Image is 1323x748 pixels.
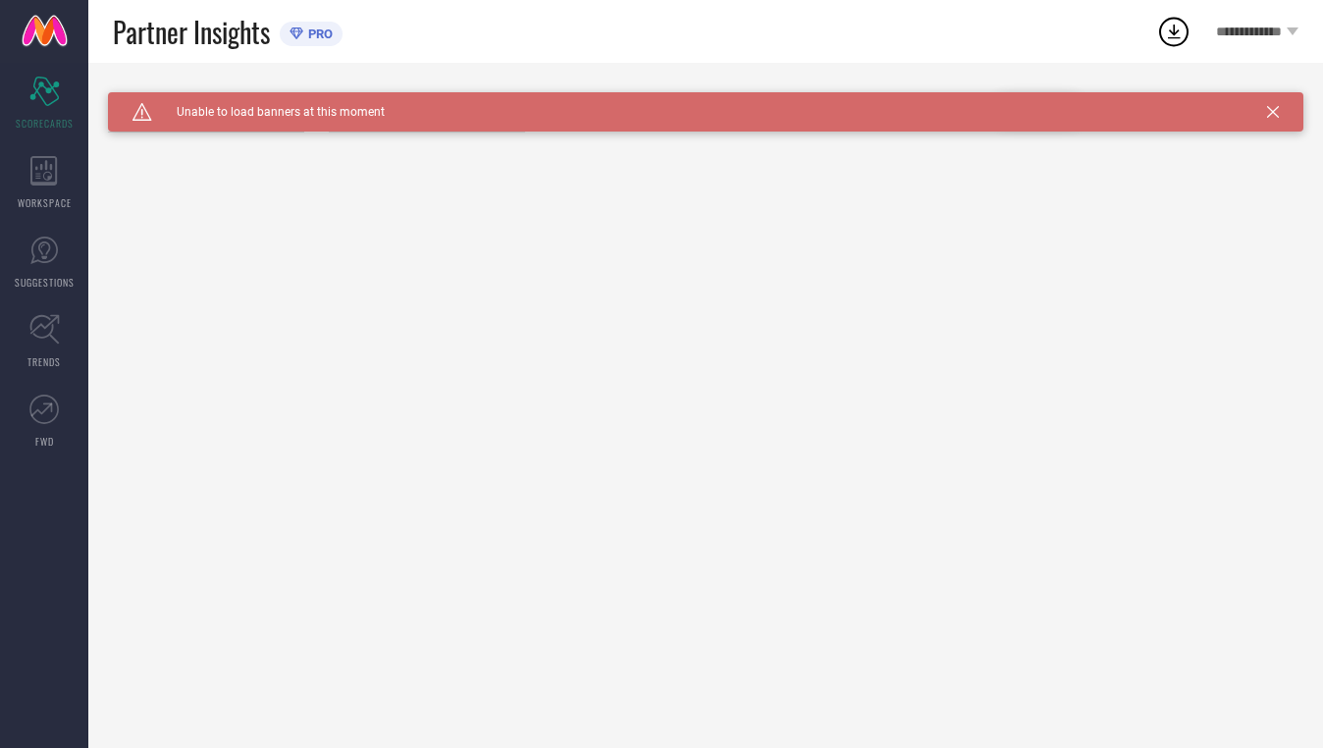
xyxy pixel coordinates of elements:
[16,116,74,131] span: SCORECARDS
[152,105,385,119] span: Unable to load banners at this moment
[1156,14,1191,49] div: Open download list
[27,354,61,369] span: TRENDS
[35,434,54,449] span: FWD
[303,27,333,41] span: PRO
[113,12,270,52] span: Partner Insights
[18,195,72,210] span: WORKSPACE
[108,92,304,106] div: Brand
[15,275,75,290] span: SUGGESTIONS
